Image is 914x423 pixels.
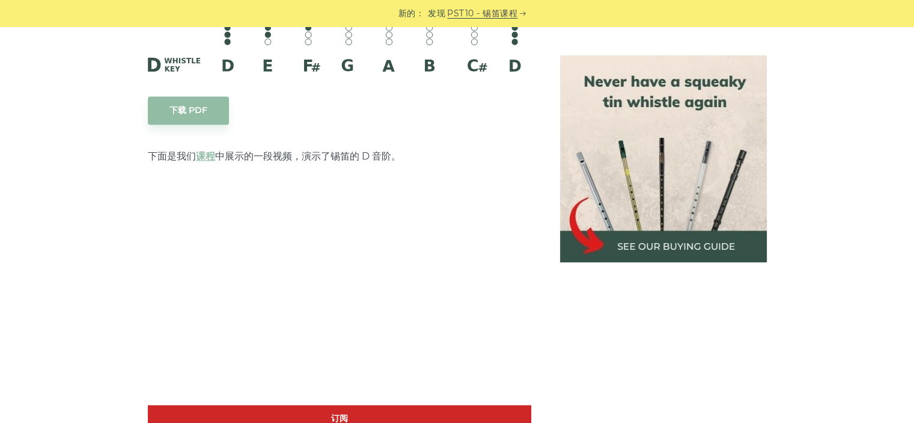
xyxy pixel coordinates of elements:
[560,55,767,262] img: 锡笛购买指南
[148,189,531,405] iframe: 锡笛初学者教程 - 吹奏基础 & D 音阶练习
[428,8,445,19] font: 发现
[398,8,425,19] font: 新的：
[196,150,215,162] a: 课程
[148,150,196,162] font: 下面是我们
[447,8,517,19] font: PST10 - 锡笛课程
[148,96,229,125] a: 下载 PDF
[169,105,207,116] font: 下载 PDF
[331,412,348,423] font: 订阅
[447,7,517,20] a: PST10 - 锡笛课程
[215,150,401,162] font: 中展示的一段视频，演示了锡笛的 D 音阶。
